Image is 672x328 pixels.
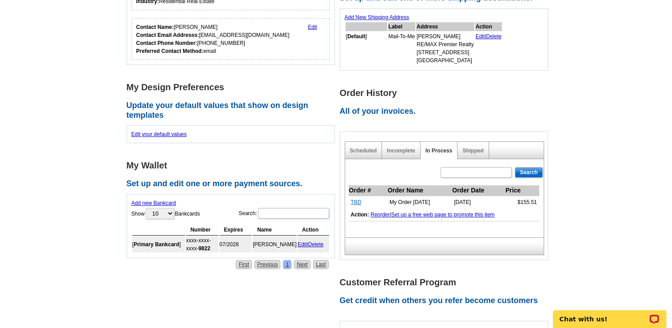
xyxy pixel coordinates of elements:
[351,199,362,205] a: TBD
[239,207,330,220] label: Search:
[476,33,485,40] a: Edit
[350,148,377,154] a: Scheduled
[505,185,539,196] th: Price
[347,33,366,40] b: Default
[351,212,369,218] b: Action:
[425,148,453,154] a: In Process
[340,88,553,98] h1: Order History
[452,185,505,196] th: Order Date
[547,300,672,328] iframe: LiveChat chat widget
[186,224,219,236] th: Number
[258,208,329,219] input: Search:
[308,241,324,248] a: Delete
[236,260,251,269] a: First
[340,278,553,287] h1: Customer Referral Program
[308,24,317,30] a: Edit
[387,196,452,209] td: My Order [DATE]
[313,260,329,269] a: Last
[370,212,390,218] a: Reorder
[391,212,495,218] a: Set up a free web page to promote this item
[349,208,539,221] td: |
[127,161,340,170] h1: My Wallet
[387,185,452,196] th: Order Name
[131,18,330,60] div: Who should we contact regarding order issues?
[134,241,179,248] b: Primary Bankcard
[127,83,340,92] h1: My Design Preferences
[416,32,474,65] td: [PERSON_NAME] RE/MAX Premier Realty [STREET_ADDRESS] [GEOGRAPHIC_DATA]
[475,32,502,65] td: |
[127,179,340,189] h2: Set up and edit one or more payment sources.
[298,236,329,252] td: |
[349,185,387,196] th: Order #
[131,200,176,206] a: Add new Bankcard
[253,236,297,252] td: [PERSON_NAME]
[505,196,539,209] td: $155.51
[462,148,483,154] a: Shipped
[131,131,187,137] a: Edit your default values
[136,24,174,30] strong: Contact Name:
[254,260,281,269] a: Previous
[132,236,185,252] td: [ ]
[136,48,203,54] strong: Preferred Contact Method:
[186,236,219,252] td: xxxx-xxxx-xxxx-
[416,22,474,31] th: Address
[452,196,505,209] td: [DATE]
[283,260,291,269] a: 1
[127,101,340,120] h2: Update your default values that show on design templates
[486,33,501,40] a: Delete
[340,107,553,116] h2: All of your invoices.
[219,236,252,252] td: 07/2028
[136,23,290,55] div: [PERSON_NAME] [EMAIL_ADDRESS][DOMAIN_NAME] [PHONE_NUMBER] email
[340,296,553,306] h2: Get credit when others you refer become customers
[294,260,310,269] a: Next
[136,40,197,46] strong: Contact Phone Number:
[346,32,387,65] td: [ ]
[131,207,200,220] label: Show Bankcards
[298,241,307,248] a: Edit
[136,32,199,38] strong: Contact Email Addresss:
[253,224,297,236] th: Name
[388,22,415,31] th: Label
[345,14,409,20] a: Add New Shipping Address
[219,224,252,236] th: Expires
[388,32,415,65] td: Mail-To-Me
[387,148,415,154] a: Incomplete
[199,245,211,252] strong: 9822
[475,22,502,31] th: Action
[515,167,542,178] input: Search
[298,224,329,236] th: Action
[146,208,174,219] select: ShowBankcards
